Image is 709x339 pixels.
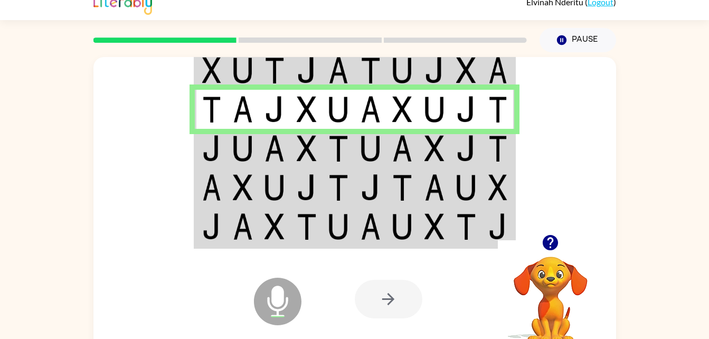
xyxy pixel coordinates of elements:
img: u [264,174,285,201]
img: x [297,135,317,162]
img: a [488,57,507,83]
img: a [392,135,412,162]
img: u [328,213,348,240]
img: j [297,174,317,201]
img: a [424,174,445,201]
img: u [392,57,412,83]
img: t [297,213,317,240]
img: x [202,57,221,83]
img: t [264,57,285,83]
img: j [456,96,476,123]
img: t [488,96,507,123]
img: j [488,213,507,240]
img: a [264,135,285,162]
img: t [361,57,381,83]
img: x [488,174,507,201]
img: u [361,135,381,162]
img: j [297,57,317,83]
img: j [361,174,381,201]
img: x [424,135,445,162]
img: u [233,135,253,162]
img: j [456,135,476,162]
img: t [328,135,348,162]
img: j [424,57,445,83]
img: u [424,96,445,123]
img: t [392,174,412,201]
img: a [361,213,381,240]
img: a [202,174,221,201]
img: u [456,174,476,201]
img: t [456,213,476,240]
img: j [264,96,285,123]
img: u [233,57,253,83]
img: x [297,96,317,123]
img: a [361,96,381,123]
button: Pause [540,28,616,52]
img: x [392,96,412,123]
img: t [328,174,348,201]
img: t [488,135,507,162]
img: x [456,57,476,83]
img: x [233,174,253,201]
img: t [202,96,221,123]
img: j [202,213,221,240]
img: j [202,135,221,162]
img: a [328,57,348,83]
img: u [328,96,348,123]
img: a [233,96,253,123]
img: a [233,213,253,240]
img: x [264,213,285,240]
img: u [392,213,412,240]
img: x [424,213,445,240]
